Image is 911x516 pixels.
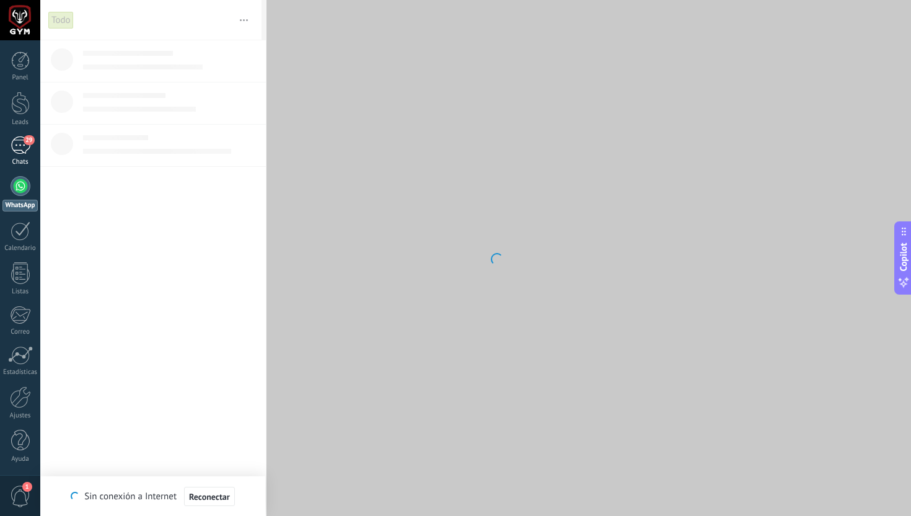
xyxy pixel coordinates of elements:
[2,328,38,336] div: Correo
[189,492,230,501] span: Reconectar
[897,243,910,272] span: Copilot
[24,135,34,145] span: 29
[2,118,38,127] div: Leads
[2,368,38,376] div: Estadísticas
[2,455,38,463] div: Ayuda
[2,74,38,82] div: Panel
[22,482,32,492] span: 1
[2,200,38,211] div: WhatsApp
[2,158,38,166] div: Chats
[2,244,38,252] div: Calendario
[184,487,235,507] button: Reconectar
[71,486,234,507] div: Sin conexión a Internet
[2,412,38,420] div: Ajustes
[2,288,38,296] div: Listas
